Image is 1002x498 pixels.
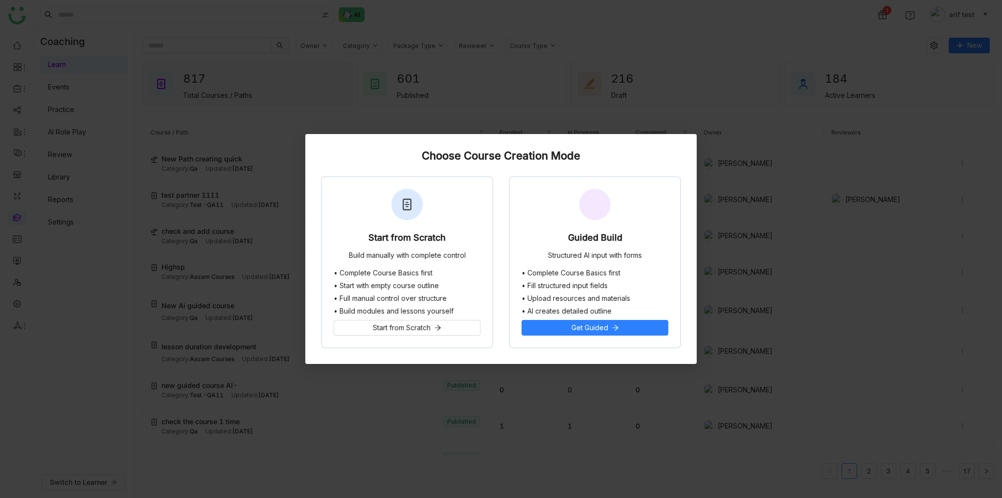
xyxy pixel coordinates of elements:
div: Start from Scratch [368,233,446,247]
div: Structured AI input with forms [548,251,642,261]
div: Build manually with complete control [349,251,466,261]
li: • Complete Course Basics first [334,269,480,277]
button: Get Guided [522,320,668,336]
li: • AI creates detailed outline [522,307,668,315]
li: • Fill structured input fields [522,282,668,290]
div: Choose Course Creation Mode [321,150,681,161]
li: • Start with empty course outline [334,282,480,290]
li: • Upload resources and materials [522,294,668,302]
button: Close [670,134,697,160]
li: • Full manual control over structure [334,294,480,302]
span: Start from Scratch [373,322,431,333]
li: • Build modules and lessons yourself [334,307,480,315]
button: Start from Scratch [334,320,480,336]
li: • Complete Course Basics first [522,269,668,277]
span: Get Guided [571,322,608,333]
div: Guided Build [568,233,622,247]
